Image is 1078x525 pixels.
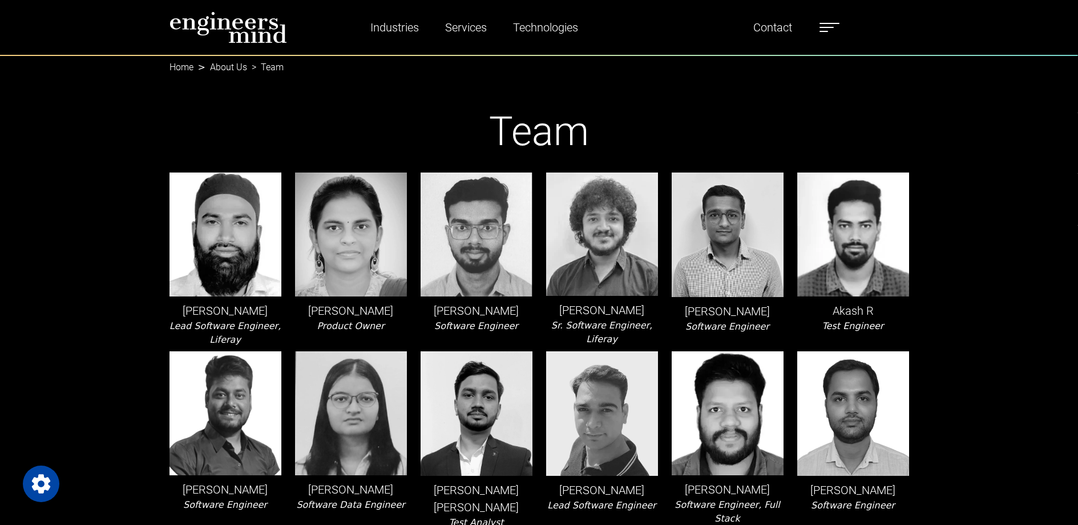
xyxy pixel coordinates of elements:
img: leader-img [169,351,281,475]
img: leader-img [672,351,784,475]
p: [PERSON_NAME] [546,302,658,319]
a: Contact [749,14,797,41]
p: [PERSON_NAME] [421,302,532,319]
p: [PERSON_NAME] [295,302,407,319]
p: [PERSON_NAME] [672,481,784,498]
i: Product Owner [317,320,384,331]
img: leader-img [421,351,532,475]
img: leader-img [169,173,281,296]
li: Team [247,61,284,74]
i: Lead Software Engineer, Liferay [169,320,281,345]
i: Software Engineer [811,500,895,511]
p: [PERSON_NAME] [797,482,909,499]
img: leader-img [797,173,909,296]
img: leader-img [797,351,909,475]
p: [PERSON_NAME] [546,482,658,499]
a: About Us [210,62,247,73]
img: leader-img [295,173,407,296]
p: [PERSON_NAME] [672,303,784,320]
p: [PERSON_NAME] [PERSON_NAME] [421,482,532,516]
i: Sr. Software Engineer, Liferay [551,320,652,344]
p: [PERSON_NAME] [295,481,407,498]
p: [PERSON_NAME] [169,302,281,319]
i: Test Engineer [822,320,884,331]
img: leader-img [546,351,658,476]
i: Software Engineer [434,320,518,331]
i: Software Data Engineer [296,499,405,510]
img: logo [169,11,287,43]
a: Home [169,62,193,73]
i: Software Engineer [183,499,267,510]
img: leader-img [421,173,532,296]
img: leader-img [295,351,407,475]
p: Akash R [797,302,909,319]
a: Technologies [508,14,583,41]
i: Lead Software Engineer [547,500,656,511]
h1: Team [169,107,909,155]
a: Services [441,14,491,41]
i: Software Engineer [685,321,769,332]
p: [PERSON_NAME] [169,481,281,498]
a: Industries [366,14,423,41]
img: leader-img [672,173,784,297]
i: Software Engineer, Full Stack [675,499,780,524]
nav: breadcrumb [169,55,909,69]
img: leader-img [546,173,658,296]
